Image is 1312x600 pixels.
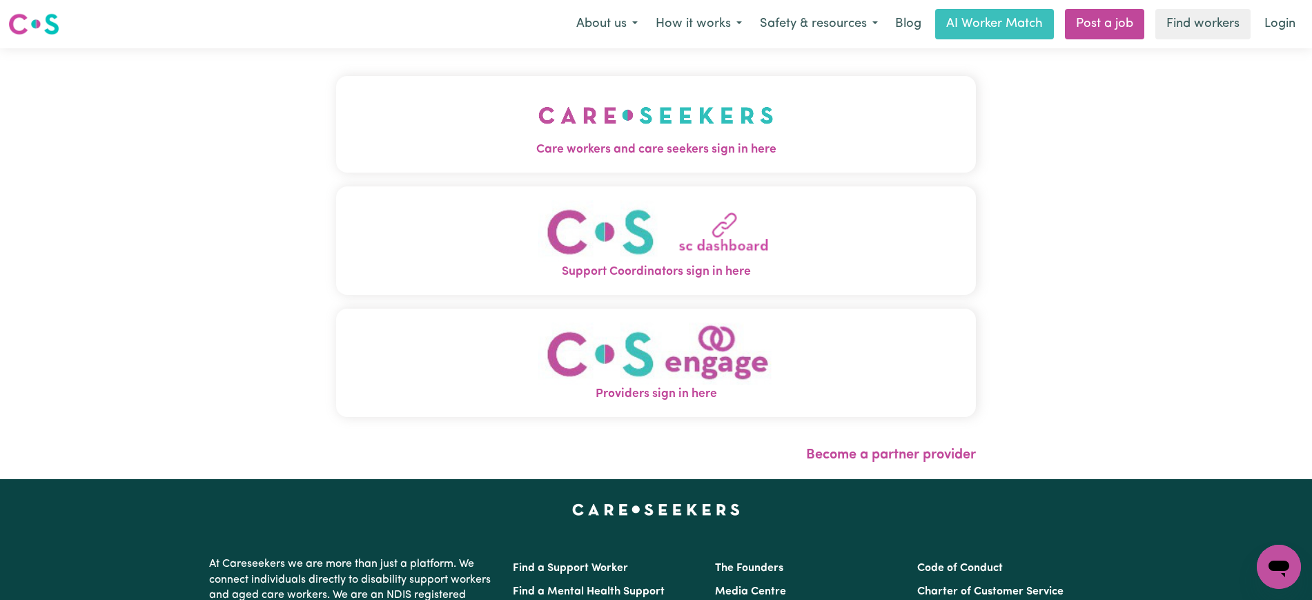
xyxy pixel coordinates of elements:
a: Post a job [1065,9,1144,39]
span: Care workers and care seekers sign in here [336,141,976,159]
a: Find a Support Worker [513,563,628,574]
button: Support Coordinators sign in here [336,186,976,295]
a: Media Centre [715,586,786,597]
a: Blog [887,9,930,39]
button: Safety & resources [751,10,887,39]
a: The Founders [715,563,783,574]
span: Providers sign in here [336,385,976,403]
iframe: Button to launch messaging window [1257,545,1301,589]
a: Code of Conduct [917,563,1003,574]
button: About us [567,10,647,39]
a: Careseekers home page [572,504,740,515]
button: How it works [647,10,751,39]
button: Providers sign in here [336,309,976,417]
a: Charter of Customer Service [917,586,1064,597]
a: Careseekers logo [8,8,59,40]
span: Support Coordinators sign in here [336,263,976,281]
a: AI Worker Match [935,9,1054,39]
a: Find workers [1155,9,1251,39]
a: Become a partner provider [806,448,976,462]
a: Login [1256,9,1304,39]
img: Careseekers logo [8,12,59,37]
button: Care workers and care seekers sign in here [336,76,976,173]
